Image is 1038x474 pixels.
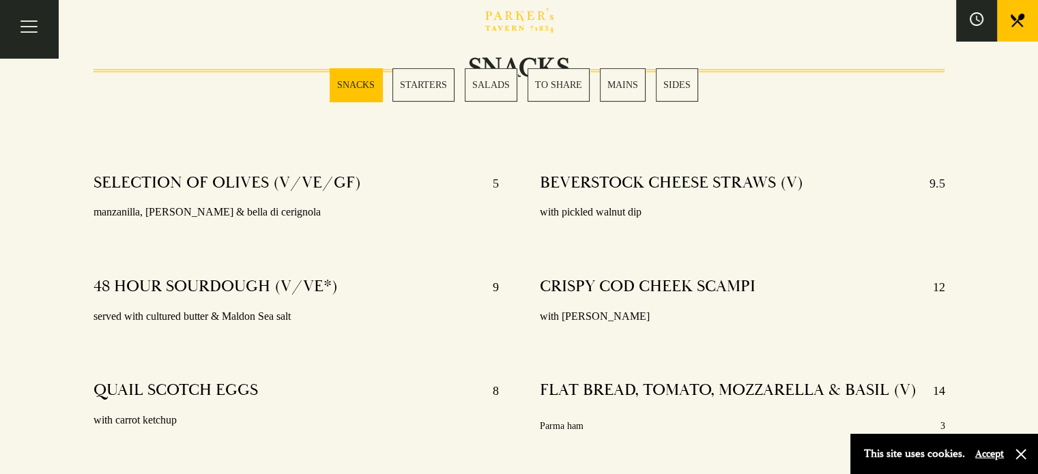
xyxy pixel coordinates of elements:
p: served with cultured butter & Maldon Sea salt [93,307,499,327]
a: 6 / 6 [656,68,698,102]
p: with [PERSON_NAME] [540,307,945,327]
h4: FLAT BREAD, TOMATO, MOZZARELLA & BASIL (V) [540,380,917,402]
p: 3 [940,417,945,434]
a: 1 / 6 [330,68,382,102]
h4: BEVERSTOCK CHEESE STRAWS (V) [540,173,803,194]
a: 2 / 6 [392,68,455,102]
p: with pickled walnut dip [540,203,945,222]
h4: 48 HOUR SOURDOUGH (V/VE*) [93,276,338,298]
button: Accept [975,447,1004,460]
p: Parma ham [540,417,583,434]
h4: QUAIL SCOTCH EGGS [93,380,258,402]
p: 8 [479,380,499,402]
p: 5 [479,173,499,194]
a: 5 / 6 [600,68,646,102]
a: 3 / 6 [465,68,517,102]
p: 9 [479,276,499,298]
p: manzanilla, [PERSON_NAME] & bella di cerignola [93,203,499,222]
p: This site uses cookies. [864,444,965,464]
h4: SELECTION OF OLIVES (V/VE/GF) [93,173,361,194]
p: 14 [919,380,945,402]
p: with carrot ketchup [93,411,499,430]
h4: CRISPY COD CHEEK SCAMPI [540,276,755,298]
p: 12 [919,276,945,298]
p: 9.5 [915,173,945,194]
button: Close and accept [1014,447,1028,461]
a: 4 / 6 [528,68,590,102]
